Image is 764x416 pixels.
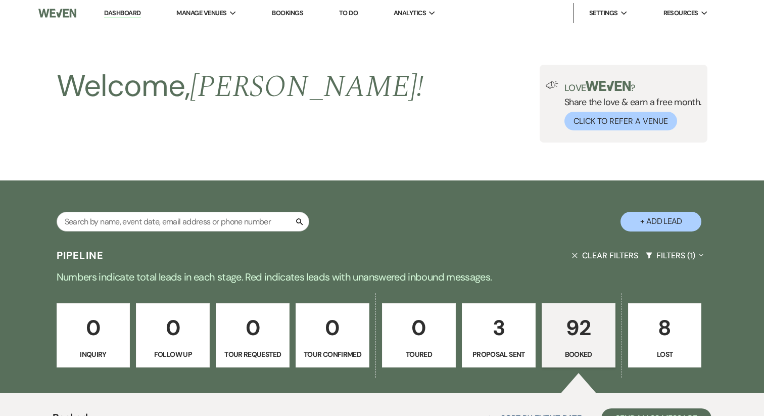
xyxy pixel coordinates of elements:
[546,81,558,89] img: loud-speaker-illustration.svg
[586,81,631,91] img: weven-logo-green.svg
[389,311,449,345] p: 0
[389,349,449,360] p: Toured
[635,311,695,345] p: 8
[38,3,76,24] img: Weven Logo
[558,81,702,130] div: Share the love & earn a free month.
[628,303,702,368] a: 8Lost
[63,311,124,345] p: 0
[468,349,529,360] p: Proposal Sent
[57,65,424,108] h2: Welcome,
[63,349,124,360] p: Inquiry
[548,311,609,345] p: 92
[18,269,746,285] p: Numbers indicate total leads in each stage. Red indicates leads with unanswered inbound messages.
[302,349,363,360] p: Tour Confirmed
[468,311,529,345] p: 3
[57,303,130,368] a: 0Inquiry
[642,242,707,269] button: Filters (1)
[222,311,283,345] p: 0
[663,8,698,18] span: Resources
[222,349,283,360] p: Tour Requested
[382,303,456,368] a: 0Toured
[296,303,369,368] a: 0Tour Confirmed
[57,212,309,232] input: Search by name, event date, email address or phone number
[548,349,609,360] p: Booked
[302,311,363,345] p: 0
[620,212,701,232] button: + Add Lead
[216,303,290,368] a: 0Tour Requested
[272,9,303,17] a: Bookings
[190,64,423,110] span: [PERSON_NAME] !
[564,112,677,130] button: Click to Refer a Venue
[142,311,203,345] p: 0
[568,242,642,269] button: Clear Filters
[394,8,426,18] span: Analytics
[564,81,702,93] p: Love ?
[339,9,358,17] a: To Do
[589,8,618,18] span: Settings
[57,248,104,262] h3: Pipeline
[136,303,210,368] a: 0Follow Up
[635,349,695,360] p: Lost
[142,349,203,360] p: Follow Up
[104,9,140,18] a: Dashboard
[462,303,536,368] a: 3Proposal Sent
[176,8,226,18] span: Manage Venues
[542,303,615,368] a: 92Booked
